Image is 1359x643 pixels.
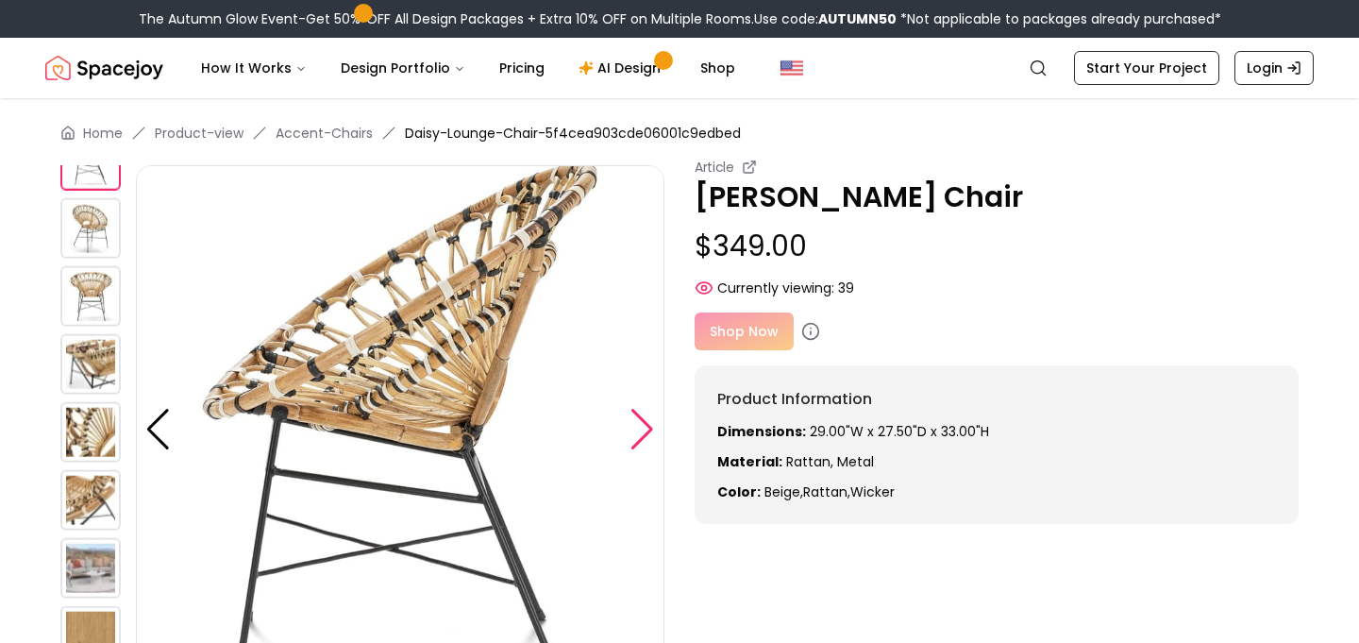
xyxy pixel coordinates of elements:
[276,124,373,143] a: Accent-Chairs
[685,49,750,87] a: Shop
[803,482,850,501] span: rattan ,
[405,124,741,143] span: Daisy-Lounge-Chair-5f4cea903cde06001c9edbed
[897,9,1221,28] span: *Not applicable to packages already purchased*
[717,482,761,501] strong: Color:
[45,49,163,87] a: Spacejoy
[60,266,121,327] img: https://storage.googleapis.com/spacejoy-main/assets/5f4cea903cde06001c9edbed/product_3_i0jel9n69ae
[186,49,750,87] nav: Main
[717,388,1276,411] h6: Product Information
[695,229,1299,263] p: $349.00
[1074,51,1219,85] a: Start Your Project
[60,538,121,599] img: https://storage.googleapis.com/spacejoy-main/assets/5f4cea903cde06001c9edbed/product_7_m4ic0dpbi49k
[695,180,1299,214] p: [PERSON_NAME] Chair
[83,124,123,143] a: Home
[60,198,121,259] img: https://storage.googleapis.com/spacejoy-main/assets/5f4cea903cde06001c9edbed/product_2_d0nm5662a1j
[60,470,121,531] img: https://storage.googleapis.com/spacejoy-main/assets/5f4cea903cde06001c9edbed/product_6_i5n0785je4c9
[764,482,803,501] span: beige ,
[60,402,121,463] img: https://storage.googleapis.com/spacejoy-main/assets/5f4cea903cde06001c9edbed/product_5_b87aj6fo83fg
[780,57,803,79] img: United States
[563,49,681,87] a: AI Design
[717,422,806,441] strong: Dimensions:
[155,124,243,143] a: Product-view
[186,49,322,87] button: How It Works
[838,279,854,297] span: 39
[1234,51,1314,85] a: Login
[60,124,1299,143] nav: breadcrumb
[786,452,874,471] span: rattan, metal
[695,158,734,177] small: Article
[139,9,1221,28] div: The Autumn Glow Event-Get 50% OFF All Design Packages + Extra 10% OFF on Multiple Rooms.
[484,49,560,87] a: Pricing
[45,49,163,87] img: Spacejoy Logo
[717,422,1276,441] p: 29.00"W x 27.50"D x 33.00"H
[60,130,121,191] img: https://storage.googleapis.com/spacejoy-main/assets/5f4cea903cde06001c9edbed/product_1_320fbco48joo
[45,38,1314,98] nav: Global
[818,9,897,28] b: AUTUMN50
[326,49,480,87] button: Design Portfolio
[717,452,782,471] strong: Material:
[717,279,834,297] span: Currently viewing:
[850,482,895,501] span: wicker
[754,9,897,28] span: Use code:
[60,334,121,395] img: https://storage.googleapis.com/spacejoy-main/assets/5f4cea903cde06001c9edbed/product_4_3aj326ph5fo4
